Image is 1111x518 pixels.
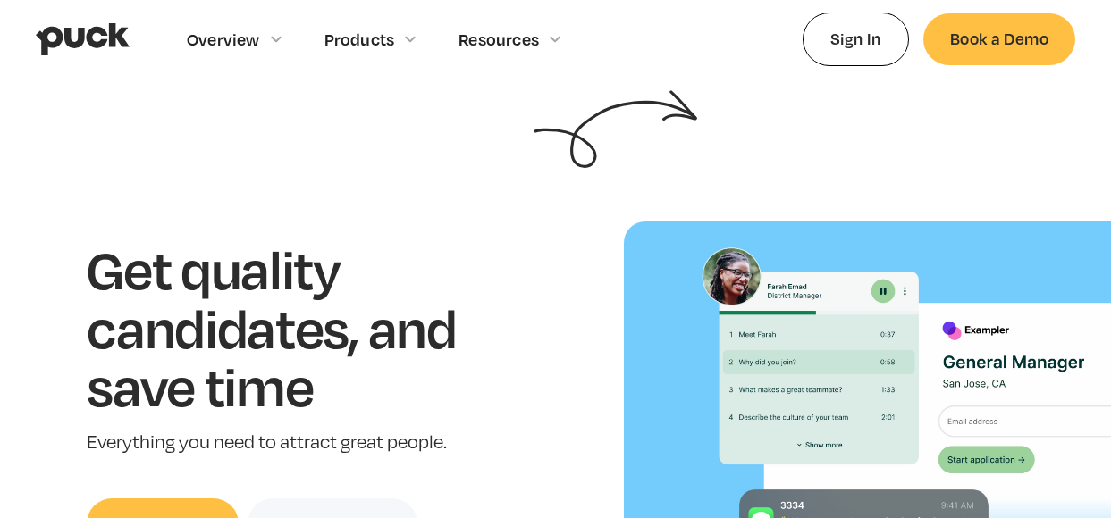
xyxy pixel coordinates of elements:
[803,13,909,65] a: Sign In
[459,29,539,49] div: Resources
[87,430,511,455] p: Everything you need to attract great people.
[324,29,395,49] div: Products
[87,239,511,415] h1: Get quality candidates, and save time
[187,29,260,49] div: Overview
[923,13,1075,64] a: Book a Demo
